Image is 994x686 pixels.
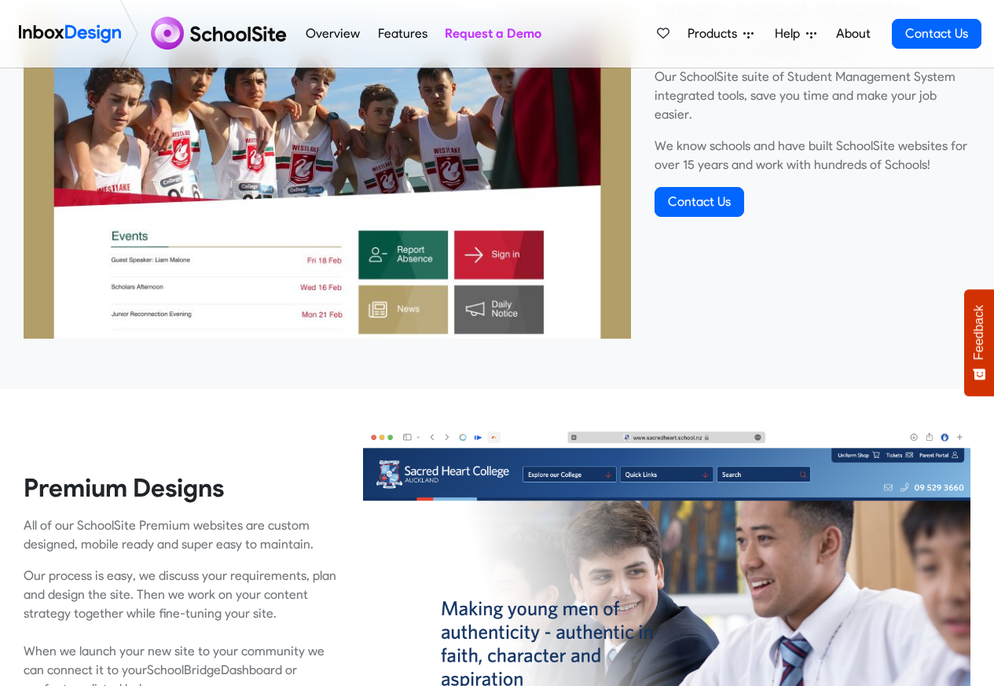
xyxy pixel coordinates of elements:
[24,516,339,554] p: All of our SchoolSite Premium websites are custom designed, mobile ready and super easy to maintain.
[302,18,365,50] a: Overview
[24,472,339,504] heading: Premium Designs
[768,18,823,50] a: Help
[655,187,744,217] a: Contact Us
[892,19,981,49] a: Contact Us
[688,24,743,43] span: Products
[655,68,970,124] p: Our SchoolSite suite of Student Management System integrated tools, save you time and make your j...
[775,24,806,43] span: Help
[972,305,986,360] span: Feedback
[655,137,970,174] p: We know schools and have built SchoolSite websites for over 15 years and work with hundreds of Sc...
[964,289,994,396] button: Feedback - Show survey
[373,18,431,50] a: Features
[145,15,297,53] img: schoolsite logo
[440,18,545,50] a: Request a Demo
[681,18,760,50] a: Products
[831,18,875,50] a: About
[147,662,221,677] a: SchoolBridge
